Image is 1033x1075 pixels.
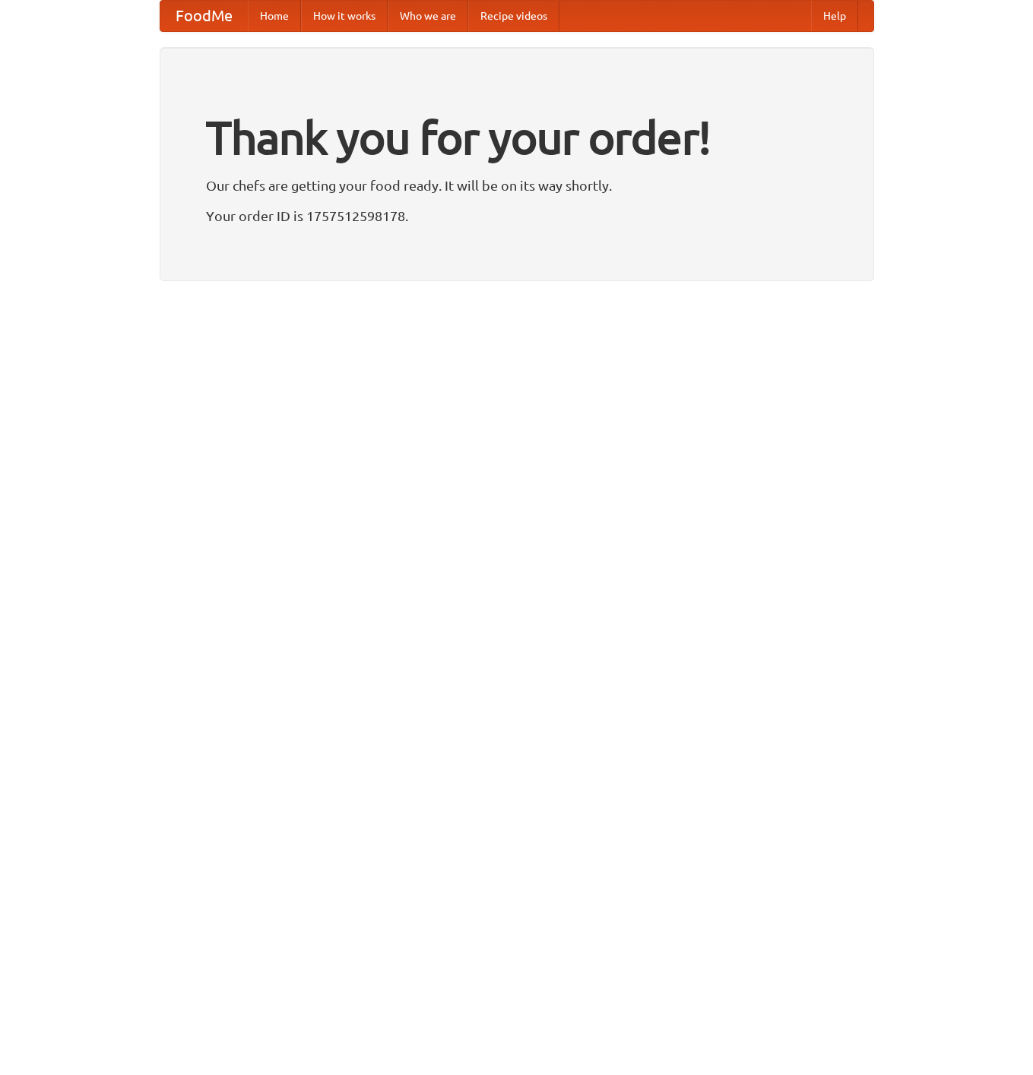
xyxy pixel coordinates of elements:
a: Who we are [388,1,468,31]
p: Your order ID is 1757512598178. [206,204,828,227]
a: Recipe videos [468,1,559,31]
h1: Thank you for your order! [206,101,828,174]
a: Help [811,1,858,31]
p: Our chefs are getting your food ready. It will be on its way shortly. [206,174,828,197]
a: FoodMe [160,1,248,31]
a: How it works [301,1,388,31]
a: Home [248,1,301,31]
